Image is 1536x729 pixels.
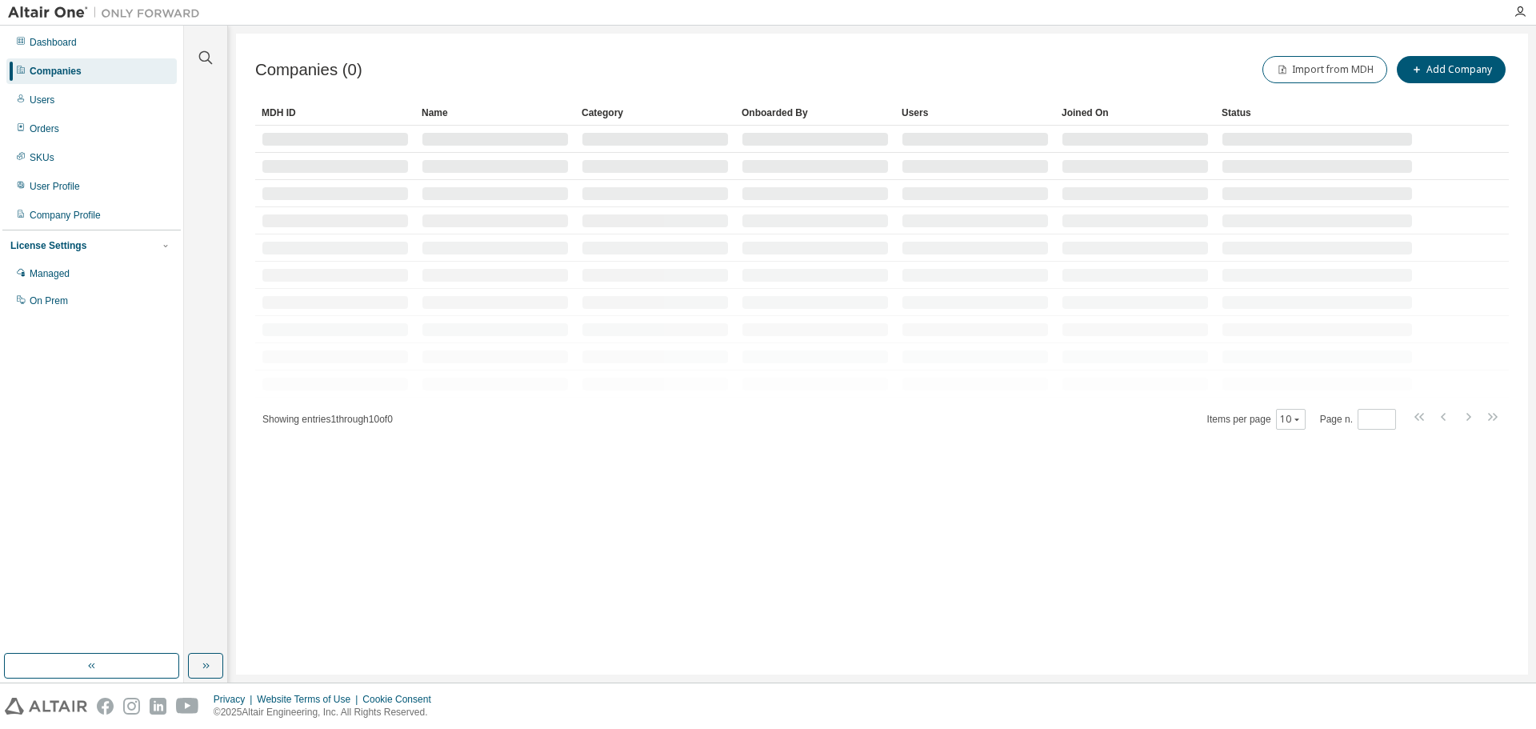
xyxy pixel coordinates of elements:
[30,209,101,222] div: Company Profile
[1397,56,1506,83] button: Add Company
[1062,100,1209,126] div: Joined On
[30,151,54,164] div: SKUs
[10,239,86,252] div: License Settings
[582,100,729,126] div: Category
[422,100,569,126] div: Name
[176,698,199,715] img: youtube.svg
[1320,409,1396,430] span: Page n.
[1280,413,1302,426] button: 10
[30,94,54,106] div: Users
[1262,56,1387,83] button: Import from MDH
[902,100,1049,126] div: Users
[5,698,87,715] img: altair_logo.svg
[30,36,77,49] div: Dashboard
[8,5,208,21] img: Altair One
[150,698,166,715] img: linkedin.svg
[262,100,409,126] div: MDH ID
[97,698,114,715] img: facebook.svg
[255,61,362,79] span: Companies (0)
[1222,100,1413,126] div: Status
[30,180,80,193] div: User Profile
[742,100,889,126] div: Onboarded By
[30,267,70,280] div: Managed
[362,693,440,706] div: Cookie Consent
[30,122,59,135] div: Orders
[214,693,257,706] div: Privacy
[123,698,140,715] img: instagram.svg
[257,693,362,706] div: Website Terms of Use
[30,294,68,307] div: On Prem
[30,65,82,78] div: Companies
[262,414,393,425] span: Showing entries 1 through 10 of 0
[214,706,441,719] p: © 2025 Altair Engineering, Inc. All Rights Reserved.
[1207,409,1306,430] span: Items per page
